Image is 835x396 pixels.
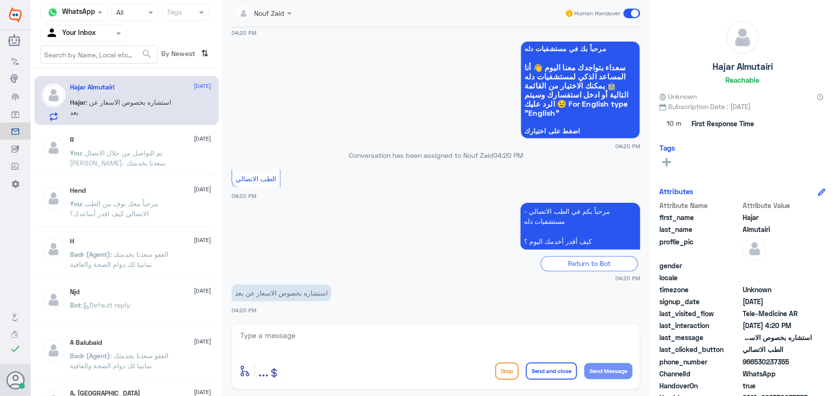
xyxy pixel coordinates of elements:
[584,363,633,379] button: Send Message
[743,297,812,307] span: 2025-09-04T12:57:04.692Z
[236,175,277,183] span: الطب الاتصالي
[659,261,741,271] span: gender
[70,199,82,208] span: You
[141,46,153,62] button: search
[743,308,812,319] span: Tele-Medicine AR
[659,187,693,196] h6: Attributes
[81,301,131,309] span: : Default reply
[70,352,169,370] span: : العفو سعدنا بخدمتك تمانينا لك دوام الصحة والعافية
[70,136,75,144] h5: R
[659,285,741,295] span: timezone
[541,256,638,271] div: Return to Bot
[725,76,759,84] h6: Reachable
[194,134,212,143] span: [DATE]
[70,149,166,167] span: : تم التواصل من خلال الاتصال [PERSON_NAME]، سعدنا بخدمتك
[743,285,812,295] span: Unknown
[659,357,741,367] span: phone_number
[493,151,523,159] span: 04:20 PM
[743,224,812,234] span: Almutairi
[42,237,66,261] img: defaultAdmin.png
[232,285,331,301] p: 26/9/2025, 4:20 PM
[201,45,209,61] i: ⇅
[42,288,66,312] img: defaultAdmin.png
[70,288,80,296] h5: Njd
[45,26,60,41] img: yourInbox.svg
[659,200,741,210] span: Attribute Name
[526,363,577,380] button: Send and close
[743,344,812,354] span: الطب الاتصالي
[659,237,741,259] span: profile_pic
[615,142,640,150] span: 04:20 PM
[659,320,741,330] span: last_interaction
[743,332,812,342] span: استشاره بخصوص الاسعار عن بعد
[194,236,212,244] span: [DATE]
[70,149,82,157] span: You
[70,250,169,268] span: : العفو سعدنا بخدمتك تمانينا لك دوام الصحة والعافية
[659,115,688,132] span: 10 m
[232,193,256,199] span: 04:20 PM
[615,274,640,282] span: 04:20 PM
[659,381,741,391] span: HandoverOn
[524,45,636,53] span: مرحباً بك في مستشفيات دله
[743,320,812,330] span: 2025-09-26T13:20:52.545Z
[70,301,81,309] span: Bot
[232,307,256,313] span: 04:20 PM
[659,297,741,307] span: signup_date
[659,369,741,379] span: ChannelId
[495,363,519,380] button: Drop
[726,21,759,54] img: defaultAdmin.png
[70,352,111,360] span: Badr (Agent)
[166,7,182,19] div: Tags
[691,119,754,129] span: First Response Time
[42,136,66,160] img: defaultAdmin.png
[70,339,102,347] h5: A Balubaid
[713,61,773,72] h5: Hajar Almutairi
[743,381,812,391] span: true
[743,273,812,283] span: null
[258,362,268,379] span: ...
[258,360,268,382] button: ...
[10,343,21,354] i: check
[141,48,153,60] span: search
[743,261,812,271] span: null
[743,237,767,261] img: defaultAdmin.png
[9,7,22,22] img: Widebot Logo
[574,9,620,18] span: Human Handover
[659,332,741,342] span: last_message
[42,83,66,107] img: defaultAdmin.png
[659,143,675,152] h6: Tags
[6,371,24,389] button: Avatar
[194,286,212,295] span: [DATE]
[743,369,812,379] span: 2
[232,30,256,36] span: 04:20 PM
[70,250,111,258] span: Badr (Agent)
[524,127,636,135] span: اضغط على اختيارك
[70,83,115,91] h5: Hajar Almutairi
[659,344,741,354] span: last_clicked_button
[521,203,640,250] p: 26/9/2025, 4:20 PM
[70,187,86,195] h5: Hend
[194,185,212,194] span: [DATE]
[659,212,741,222] span: first_name
[70,199,159,218] span: : مرحباً معك نوف من الطب الاتصالي كيف اقدر أساعدك؟
[70,237,75,245] h5: H
[659,273,741,283] span: locale
[70,98,86,106] span: Hajar
[743,200,812,210] span: Attribute Value
[659,308,741,319] span: last_visited_flow
[194,337,212,346] span: [DATE]
[42,187,66,210] img: defaultAdmin.png
[659,101,825,111] span: Subscription Date : [DATE]
[194,82,212,90] span: [DATE]
[524,63,636,117] span: سعداء بتواجدك معنا اليوم 👋 أنا المساعد الذكي لمستشفيات دله 🤖 يمكنك الاختيار من القائمة التالية أو...
[743,357,812,367] span: 966530237355
[743,212,812,222] span: Hajar
[45,5,60,20] img: whatsapp.png
[232,150,640,160] p: Conversation has been assigned to Nouf Zaid
[70,98,172,116] span: : استشاره بخصوص الاسعار عن بعد
[41,46,157,63] input: Search by Name, Local etc…
[157,45,198,65] span: By Newest
[42,339,66,363] img: defaultAdmin.png
[659,224,741,234] span: last_name
[659,91,697,101] span: Unknown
